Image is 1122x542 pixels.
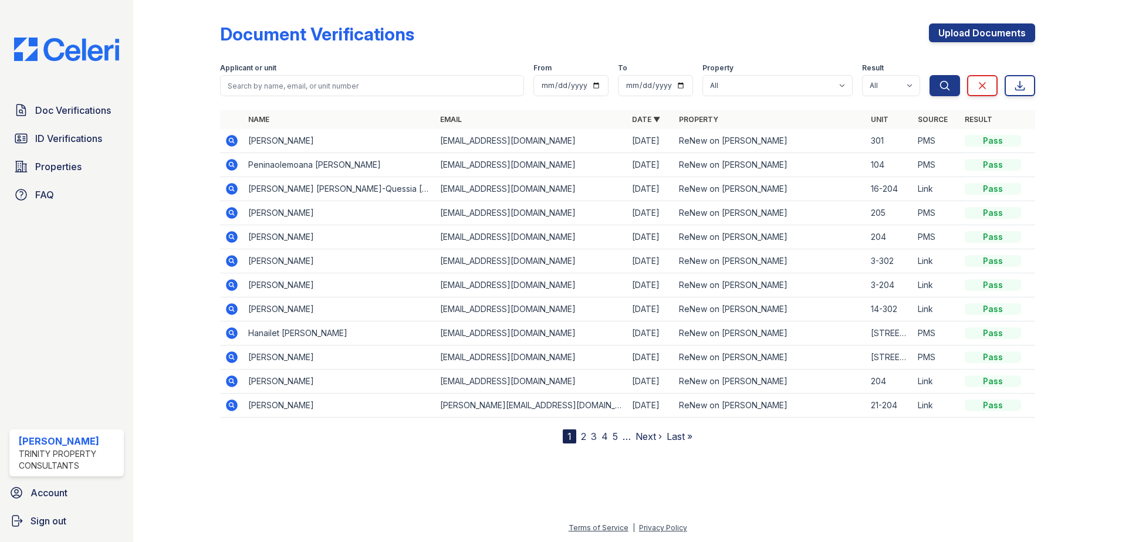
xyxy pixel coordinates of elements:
[35,188,54,202] span: FAQ
[674,297,866,321] td: ReNew on [PERSON_NAME]
[866,153,913,177] td: 104
[435,345,627,370] td: [EMAIL_ADDRESS][DOMAIN_NAME]
[866,345,913,370] td: [STREET_ADDRESS]
[866,225,913,249] td: 204
[31,514,66,528] span: Sign out
[866,249,913,273] td: 3-302
[9,127,124,150] a: ID Verifications
[679,115,718,124] a: Property
[244,177,435,201] td: [PERSON_NAME] [PERSON_NAME]-Quessia [PERSON_NAME]
[866,370,913,394] td: 204
[435,129,627,153] td: [EMAIL_ADDRESS][DOMAIN_NAME]
[435,394,627,418] td: [PERSON_NAME][EMAIL_ADDRESS][DOMAIN_NAME]
[9,155,124,178] a: Properties
[866,297,913,321] td: 14-302
[435,321,627,345] td: [EMAIL_ADDRESS][DOMAIN_NAME]
[244,370,435,394] td: [PERSON_NAME]
[965,159,1021,171] div: Pass
[866,394,913,418] td: 21-204
[618,63,627,73] label: To
[965,303,1021,315] div: Pass
[627,249,674,273] td: [DATE]
[9,99,124,122] a: Doc Verifications
[435,249,627,273] td: [EMAIL_ADDRESS][DOMAIN_NAME]
[965,135,1021,147] div: Pass
[918,115,948,124] a: Source
[674,153,866,177] td: ReNew on [PERSON_NAME]
[244,249,435,273] td: [PERSON_NAME]
[5,38,129,61] img: CE_Logo_Blue-a8612792a0a2168367f1c8372b55b34899dd931a85d93a1a3d3e32e68fde9ad4.png
[563,429,576,443] div: 1
[674,129,866,153] td: ReNew on [PERSON_NAME]
[9,183,124,206] a: FAQ
[5,509,129,533] button: Sign out
[674,321,866,345] td: ReNew on [PERSON_NAME]
[965,351,1021,363] div: Pass
[244,297,435,321] td: [PERSON_NAME]
[866,273,913,297] td: 3-204
[5,481,129,504] a: Account
[220,63,276,73] label: Applicant or unit
[866,129,913,153] td: 301
[569,523,628,532] a: Terms of Service
[435,201,627,225] td: [EMAIL_ADDRESS][DOMAIN_NAME]
[627,321,674,345] td: [DATE]
[674,273,866,297] td: ReNew on [PERSON_NAME]
[674,345,866,370] td: ReNew on [PERSON_NAME]
[871,115,888,124] a: Unit
[601,431,608,442] a: 4
[965,279,1021,291] div: Pass
[913,321,960,345] td: PMS
[913,177,960,201] td: Link
[19,434,119,448] div: [PERSON_NAME]
[440,115,462,124] a: Email
[913,153,960,177] td: PMS
[627,177,674,201] td: [DATE]
[581,431,586,442] a: 2
[35,160,82,174] span: Properties
[435,273,627,297] td: [EMAIL_ADDRESS][DOMAIN_NAME]
[35,103,111,117] span: Doc Verifications
[627,201,674,225] td: [DATE]
[623,429,631,443] span: …
[674,177,866,201] td: ReNew on [PERSON_NAME]
[965,183,1021,195] div: Pass
[35,131,102,145] span: ID Verifications
[244,225,435,249] td: [PERSON_NAME]
[220,23,414,45] div: Document Verifications
[613,431,618,442] a: 5
[702,63,734,73] label: Property
[627,394,674,418] td: [DATE]
[31,486,67,500] span: Account
[627,345,674,370] td: [DATE]
[866,201,913,225] td: 205
[627,153,674,177] td: [DATE]
[913,345,960,370] td: PMS
[627,129,674,153] td: [DATE]
[965,375,1021,387] div: Pass
[244,321,435,345] td: Hanailet [PERSON_NAME]
[866,321,913,345] td: [STREET_ADDRESS]
[435,177,627,201] td: [EMAIL_ADDRESS][DOMAIN_NAME]
[913,201,960,225] td: PMS
[633,523,635,532] div: |
[627,273,674,297] td: [DATE]
[244,201,435,225] td: [PERSON_NAME]
[667,431,692,442] a: Last »
[533,63,552,73] label: From
[244,153,435,177] td: Peninaolemoana [PERSON_NAME]
[636,431,662,442] a: Next ›
[862,63,884,73] label: Result
[591,431,597,442] a: 3
[929,23,1035,42] a: Upload Documents
[244,345,435,370] td: [PERSON_NAME]
[965,399,1021,411] div: Pass
[639,523,687,532] a: Privacy Policy
[965,231,1021,243] div: Pass
[674,201,866,225] td: ReNew on [PERSON_NAME]
[19,448,119,472] div: Trinity Property Consultants
[965,255,1021,267] div: Pass
[674,370,866,394] td: ReNew on [PERSON_NAME]
[866,177,913,201] td: 16-204
[248,115,269,124] a: Name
